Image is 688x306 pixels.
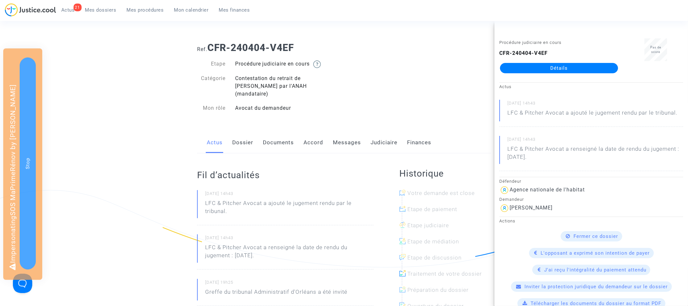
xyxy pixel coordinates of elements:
span: Votre demande est close [407,190,475,196]
div: Avocat du demandeur [230,104,344,112]
small: [DATE] 14h43 [205,235,374,243]
div: Procédure judiciaire en cours [230,60,344,68]
div: Catégorie [192,75,230,98]
a: Messages [333,132,361,153]
small: [DATE] 19h25 [205,280,374,288]
iframe: Help Scout Beacon - Open [13,274,32,293]
span: Mes dossiers [85,7,116,13]
small: [DATE] 14h43 [507,100,683,109]
span: Ref. [197,46,207,52]
a: Finances [407,132,431,153]
div: [PERSON_NAME] [510,205,553,211]
span: Stop [25,158,31,169]
a: Mes dossiers [80,5,122,15]
span: Actus [61,7,75,13]
a: Documents [263,132,294,153]
p: LFC & Pitcher Avocat a renseigné la date de rendu du jugement : [DATE]. [507,145,683,164]
small: Actus [499,84,512,89]
span: Pas de score [650,46,661,54]
a: Dossier [232,132,253,153]
p: LFC & Pitcher Avocat a ajouté le jugement rendu par le tribunal. [507,109,677,120]
small: Défendeur [499,179,521,184]
span: Mes finances [219,7,250,13]
div: Etape [192,60,230,68]
h2: Historique [399,168,491,179]
a: Détails [500,63,618,73]
p: LFC & Pitcher Avocat a renseigné la date de rendu du jugement : [DATE]. [205,243,374,263]
span: Fermer ce dossier [574,233,618,239]
b: CFR-240404-V4EF [499,50,548,56]
span: Inviter la protection juridique du demandeur sur le dossier [525,284,668,290]
span: L'opposant a exprimé son intention de payer [541,250,650,256]
span: J'ai reçu l'intégralité du paiement attendu [544,267,646,273]
div: 21 [74,4,82,11]
div: Agence nationale de l'habitat [510,187,585,193]
img: help.svg [313,60,321,68]
p: Greffe du tribunal Administratif d'Orléans a été invité [205,288,347,299]
a: Accord [304,132,323,153]
small: Procédure judiciaire en cours [499,40,562,45]
button: Stop [20,57,36,270]
small: [DATE] 14h43 [507,137,683,145]
small: [DATE] 14h43 [205,191,374,199]
a: Mon calendrier [169,5,214,15]
div: Impersonating [3,48,42,280]
img: jc-logo.svg [5,3,56,16]
a: Mes procédures [122,5,169,15]
img: icon-user.svg [499,185,510,195]
a: Judiciaire [371,132,397,153]
div: Mon rôle [192,104,230,112]
a: 21Actus [56,5,80,15]
small: Actions [499,219,515,223]
img: icon-user.svg [499,203,510,213]
h2: Fil d’actualités [197,169,374,181]
span: Mes procédures [127,7,164,13]
a: Mes finances [214,5,255,15]
p: LFC & Pitcher Avocat a ajouté le jugement rendu par le tribunal. [205,199,374,219]
b: CFR-240404-V4EF [207,42,294,53]
div: Contestation du retrait de [PERSON_NAME] par l'ANAH (mandataire) [230,75,344,98]
small: Demandeur [499,197,524,202]
a: Actus [207,132,223,153]
span: Mon calendrier [174,7,209,13]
